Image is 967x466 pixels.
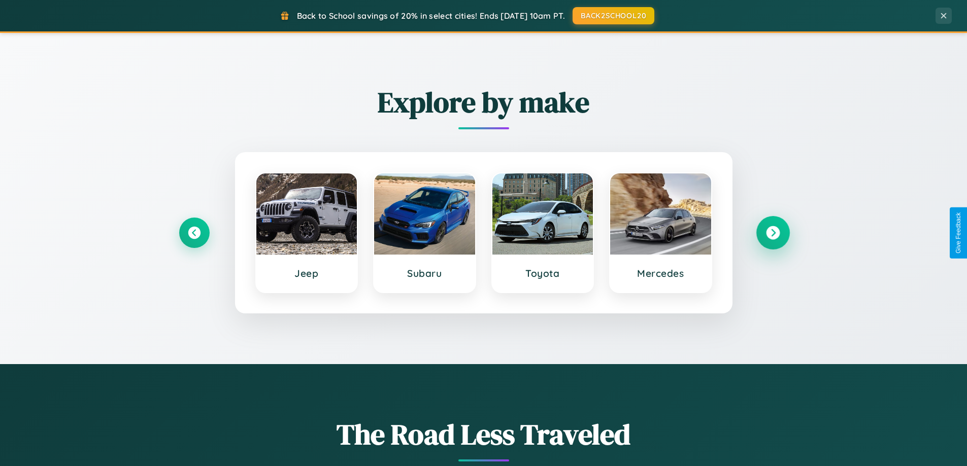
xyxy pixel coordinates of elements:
[384,267,465,279] h3: Subaru
[620,267,701,279] h3: Mercedes
[573,7,654,24] button: BACK2SCHOOL20
[179,83,788,122] h2: Explore by make
[503,267,583,279] h3: Toyota
[297,11,565,21] span: Back to School savings of 20% in select cities! Ends [DATE] 10am PT.
[179,415,788,454] h1: The Road Less Traveled
[266,267,347,279] h3: Jeep
[955,212,962,254] div: Give Feedback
